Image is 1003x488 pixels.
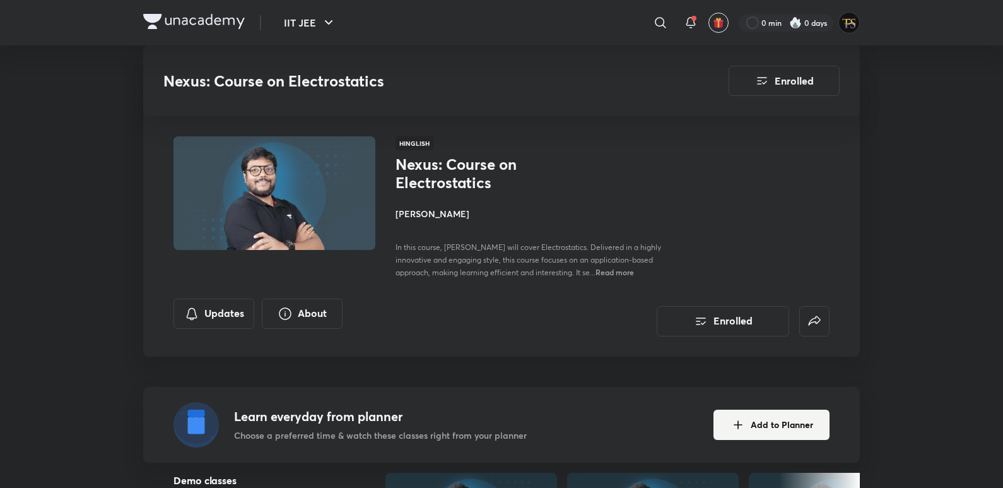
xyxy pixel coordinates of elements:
img: avatar [713,17,724,28]
h3: Nexus: Course on Electrostatics [163,72,657,90]
button: Enrolled [729,66,840,96]
h4: Learn everyday from planner [234,407,527,426]
h1: Nexus: Course on Electrostatics [396,155,602,192]
h5: Demo classes [173,473,345,488]
h4: [PERSON_NAME] [396,207,678,220]
img: Company Logo [143,14,245,29]
button: Updates [173,299,254,329]
button: About [262,299,343,329]
p: Choose a preferred time & watch these classes right from your planner [234,429,527,442]
button: avatar [708,13,729,33]
button: IIT JEE [276,10,344,35]
button: false [799,306,830,336]
img: Thumbnail [172,135,377,251]
a: Company Logo [143,14,245,32]
img: Tanishq Sahu [838,12,860,33]
button: Add to Planner [713,410,830,440]
span: Hinglish [396,136,433,150]
img: streak [789,16,802,29]
span: In this course, [PERSON_NAME] will cover Electrostatics. Delivered in a highly innovative and eng... [396,242,661,277]
button: Enrolled [657,306,789,336]
span: Read more [595,267,634,277]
